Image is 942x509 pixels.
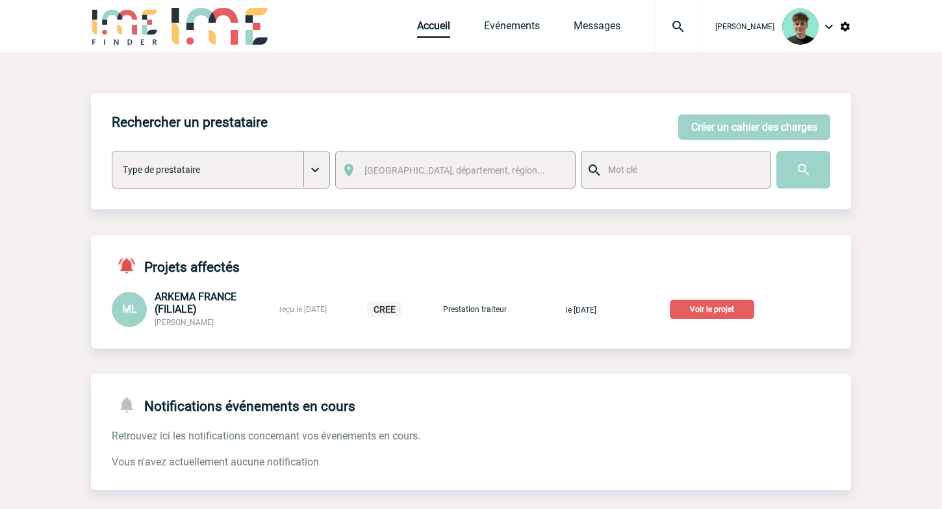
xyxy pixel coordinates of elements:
span: le [DATE] [566,306,596,315]
span: ARKEMA FRANCE (FILIALE) [155,291,236,315]
input: Submit [776,151,830,189]
a: Messages [574,20,620,38]
h4: Rechercher un prestataire [112,114,268,130]
img: notifications-24-px-g.png [117,395,144,414]
img: notifications-active-24-px-r.png [117,256,144,275]
a: Evénements [484,20,540,38]
p: Prestation traiteur [442,305,507,314]
p: Voir le projet [670,300,754,319]
input: Mot clé [605,161,759,178]
span: Vous n'avez actuellement aucune notification [112,456,319,468]
span: reçu le [DATE] [279,305,327,314]
span: [PERSON_NAME] [155,318,214,327]
h4: Projets affectés [112,256,240,275]
span: [PERSON_NAME] [715,22,774,31]
img: IME-Finder [91,8,159,45]
a: Voir le projet [670,302,759,315]
h4: Notifications événements en cours [112,395,355,414]
span: ML [122,303,137,315]
p: CREE [367,301,402,318]
img: 131612-0.png [782,8,819,45]
span: Retrouvez ici les notifications concernant vos évenements en cours. [112,430,420,442]
span: [GEOGRAPHIC_DATA], département, région... [364,165,545,176]
a: Accueil [417,20,450,38]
